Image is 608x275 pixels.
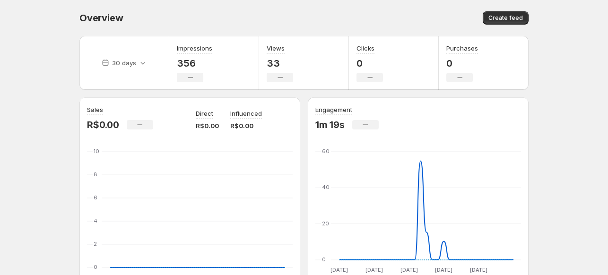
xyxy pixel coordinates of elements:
h3: Clicks [356,43,374,53]
text: 40 [322,184,330,190]
p: 33 [267,58,293,69]
h3: Engagement [315,105,352,114]
text: [DATE] [400,266,418,273]
button: Create feed [483,11,529,25]
p: 30 days [112,58,136,68]
h3: Views [267,43,285,53]
p: Influenced [230,109,262,118]
p: 356 [177,58,212,69]
text: 10 [94,148,99,155]
p: 0 [356,58,383,69]
text: 6 [94,194,97,201]
text: 60 [322,148,330,155]
text: 4 [94,217,97,224]
text: [DATE] [435,266,452,273]
text: [DATE] [365,266,383,273]
p: 1m 19s [315,119,345,130]
text: 20 [322,220,329,227]
p: R$0.00 [230,121,262,130]
p: R$0.00 [196,121,219,130]
h3: Purchases [446,43,478,53]
h3: Impressions [177,43,212,53]
text: [DATE] [330,266,348,273]
p: R$0.00 [87,119,119,130]
p: Direct [196,109,213,118]
text: 0 [94,264,97,270]
text: [DATE] [470,266,487,273]
text: 8 [94,171,97,178]
span: Create feed [488,14,523,22]
span: Overview [79,12,123,24]
p: 0 [446,58,478,69]
text: 2 [94,241,97,247]
text: 0 [322,256,326,263]
h3: Sales [87,105,103,114]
